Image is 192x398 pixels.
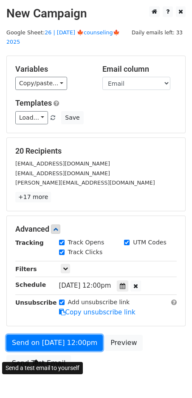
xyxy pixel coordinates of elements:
small: [EMAIL_ADDRESS][DOMAIN_NAME] [15,170,110,177]
a: Send on [DATE] 12:00pm [6,335,103,351]
a: Templates [15,98,52,107]
strong: Tracking [15,239,44,246]
iframe: Chat Widget [150,357,192,398]
a: Send Test Email [6,355,71,371]
label: Track Opens [68,238,104,247]
a: 26 | [DATE] 🍁counseling🍁 2025 [6,29,120,45]
small: Google Sheet: [6,29,120,45]
a: Preview [105,335,142,351]
span: [DATE] 12:00pm [59,282,111,289]
h5: Variables [15,64,90,74]
small: [EMAIL_ADDRESS][DOMAIN_NAME] [15,160,110,167]
strong: Schedule [15,281,46,288]
span: Daily emails left: 33 [129,28,186,37]
strong: Unsubscribe [15,299,57,306]
h5: Advanced [15,224,177,234]
h5: 20 Recipients [15,146,177,156]
label: UTM Codes [133,238,166,247]
label: Add unsubscribe link [68,298,130,307]
label: Track Clicks [68,248,103,257]
h5: Email column [102,64,177,74]
a: Load... [15,111,48,124]
a: Copy unsubscribe link [59,308,136,316]
strong: Filters [15,266,37,272]
h2: New Campaign [6,6,186,21]
div: Send a test email to yourself [2,362,83,374]
small: [PERSON_NAME][EMAIL_ADDRESS][DOMAIN_NAME] [15,179,155,186]
a: Copy/paste... [15,77,67,90]
a: Daily emails left: 33 [129,29,186,36]
button: Save [61,111,83,124]
a: +17 more [15,192,51,202]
